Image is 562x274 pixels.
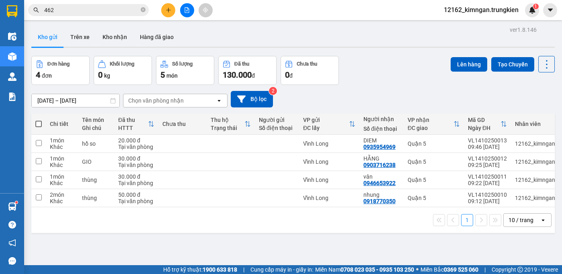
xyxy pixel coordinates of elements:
button: 1 [461,214,473,226]
div: VL1410250010 [468,192,507,198]
div: Số điện thoại [259,125,295,131]
div: 0946653922 [363,180,396,186]
div: 20.000 đ [118,137,154,144]
span: ⚪️ [416,268,418,271]
img: solution-icon [8,93,16,101]
span: caret-down [547,6,554,14]
div: Khác [50,162,74,168]
div: Tại văn phòng [118,180,154,186]
div: 10 / trang [509,216,533,224]
span: 130.000 [223,70,252,80]
div: 30.000 đ [118,155,154,162]
div: Vĩnh Long [303,177,355,183]
div: Khác [50,144,74,150]
div: 1 món [50,137,74,144]
div: VL1410250012 [468,155,507,162]
div: thùng [82,195,110,201]
div: Đã thu [234,61,249,67]
strong: 1900 633 818 [203,266,237,273]
button: Kho nhận [96,27,133,47]
div: nhung [363,192,400,198]
button: Chưa thu0đ [281,56,339,85]
div: 09:12 [DATE] [468,198,507,204]
button: file-add [180,3,194,17]
div: Người nhận [363,116,400,122]
div: Tại văn phòng [118,162,154,168]
div: 1 món [50,155,74,162]
div: Ghi chú [82,125,110,131]
img: warehouse-icon [8,72,16,81]
div: Khác [50,180,74,186]
span: Cung cấp máy in - giấy in: [250,265,313,274]
span: copyright [517,267,523,272]
span: | [484,265,486,274]
span: aim [203,7,208,13]
div: thùng [82,177,110,183]
div: 0935954969 [363,144,396,150]
div: HTTT [118,125,148,131]
div: GIO [82,159,110,165]
span: 4 [36,70,40,80]
span: Miền Nam [315,265,414,274]
span: Miền Bắc [420,265,478,274]
span: đơn [42,72,52,79]
span: | [243,265,244,274]
button: Đơn hàng4đơn [31,56,90,85]
input: Select a date range. [32,94,119,107]
div: Quận 5 [408,159,460,165]
th: Toggle SortBy [404,113,464,135]
div: Thu hộ [211,117,244,123]
span: 1 [534,4,537,9]
button: Khối lượng0kg [94,56,152,85]
span: close-circle [141,6,146,14]
div: Khác [50,198,74,204]
button: caret-down [543,3,557,17]
div: VP gửi [303,117,349,123]
span: đ [252,72,255,79]
th: Toggle SortBy [114,113,158,135]
div: Chưa thu [162,121,203,127]
div: Tại văn phòng [118,198,154,204]
div: Quận 5 [408,140,460,147]
span: question-circle [8,221,16,229]
span: 12162_kimngan.trungkien [437,5,525,15]
button: Đã thu130.000đ [218,56,277,85]
sup: 1 [15,201,18,204]
span: đ [289,72,293,79]
div: Khối lượng [110,61,134,67]
sup: 1 [533,4,539,9]
img: warehouse-icon [8,52,16,61]
button: Tạo Chuyến [491,57,534,72]
span: close-circle [141,7,146,12]
img: icon-new-feature [529,6,536,14]
div: Chưa thu [297,61,317,67]
button: plus [161,3,175,17]
div: 09:46 [DATE] [468,144,507,150]
th: Toggle SortBy [207,113,255,135]
sup: 2 [269,87,277,95]
div: 2 món [50,192,74,198]
div: ĐC giao [408,125,453,131]
span: search [33,7,39,13]
div: DIEM [363,137,400,144]
strong: 0708 023 035 - 0935 103 250 [340,266,414,273]
span: plus [166,7,171,13]
div: Vĩnh Long [303,140,355,147]
button: Hàng đã giao [133,27,180,47]
div: Số lượng [172,61,193,67]
th: Toggle SortBy [299,113,359,135]
button: Bộ lọc [231,91,273,107]
div: VL1410250013 [468,137,507,144]
th: Toggle SortBy [464,113,511,135]
div: hồ so [82,140,110,147]
div: Chọn văn phòng nhận [128,97,184,105]
div: HẰNG [363,155,400,162]
div: Vĩnh Long [303,159,355,165]
div: Đơn hàng [47,61,70,67]
div: 0918770350 [363,198,396,204]
div: Tại văn phòng [118,144,154,150]
div: ver 1.8.146 [510,25,537,34]
img: warehouse-icon [8,202,16,211]
div: ĐC lấy [303,125,349,131]
svg: open [216,97,222,104]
